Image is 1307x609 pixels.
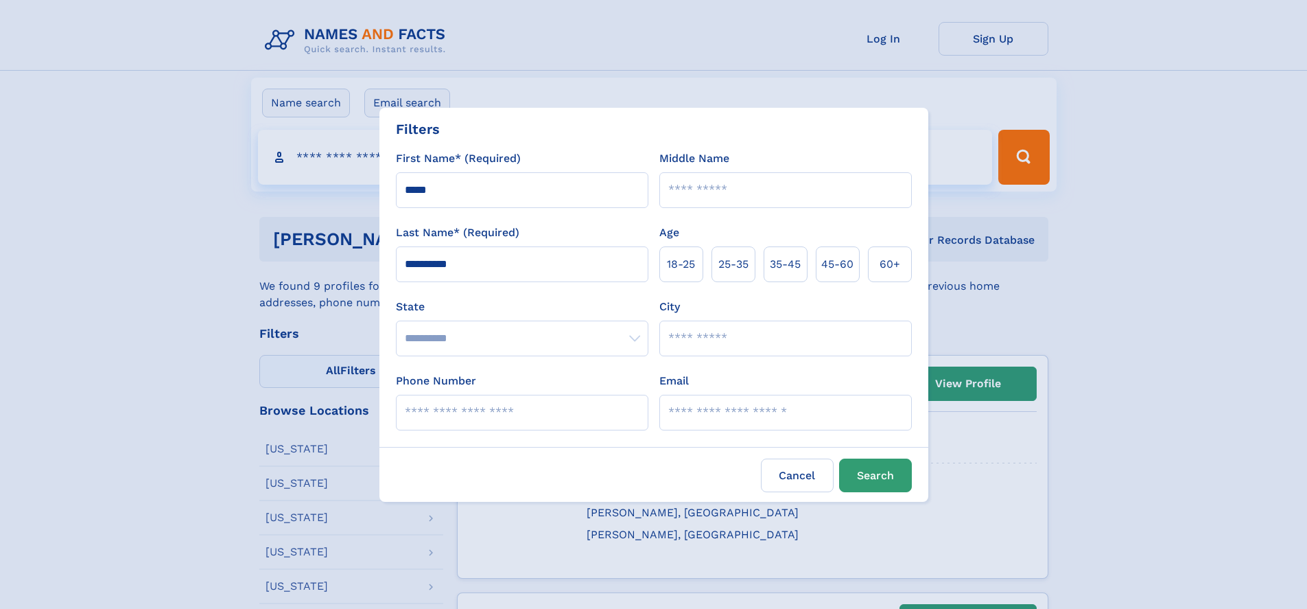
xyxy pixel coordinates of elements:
[718,256,749,273] span: 25‑35
[659,299,680,315] label: City
[396,373,476,389] label: Phone Number
[880,256,900,273] span: 60+
[770,256,801,273] span: 35‑45
[396,225,519,241] label: Last Name* (Required)
[659,373,689,389] label: Email
[396,299,648,315] label: State
[821,256,853,273] span: 45‑60
[396,119,440,139] div: Filters
[667,256,695,273] span: 18‑25
[839,459,912,492] button: Search
[659,150,729,167] label: Middle Name
[761,459,834,492] label: Cancel
[396,150,521,167] label: First Name* (Required)
[659,225,679,241] label: Age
